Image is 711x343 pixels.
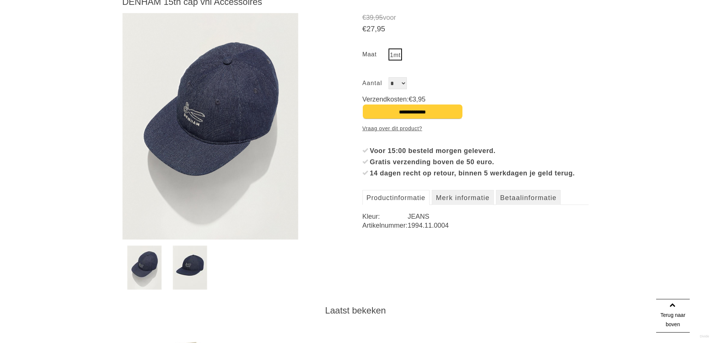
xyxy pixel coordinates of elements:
[432,190,494,205] a: Merk informatie
[362,95,589,104] span: Verzendkosten:
[408,212,589,221] dd: JEANS
[656,299,690,333] a: Terug naar boven
[362,25,367,33] span: €
[375,14,383,21] span: 95
[362,168,589,179] li: 14 dagen recht op retour, binnen 5 werkdagen je geld terug.
[374,14,375,21] span: ,
[408,221,589,230] dd: 1994.11.0004
[389,49,402,60] a: 1mt
[362,123,422,134] a: Vraag over dit product?
[700,332,709,341] a: Divide
[362,13,589,22] span: voor
[367,25,375,33] span: 27
[370,145,589,156] div: Voor 15:00 besteld morgen geleverd.
[362,14,366,21] span: €
[362,190,430,205] a: Productinformatie
[412,96,416,103] span: 3
[362,221,408,230] dt: Artikelnummer:
[362,77,389,89] label: Aantal
[122,13,299,240] img: DENHAM 15th cap vni Accessoires
[362,49,589,62] ul: Maat
[416,96,418,103] span: ,
[173,246,207,290] img: denham-15th-cap-vni-accessoires
[362,212,408,221] dt: Kleur:
[496,190,561,205] a: Betaalinformatie
[370,156,589,168] div: Gratis verzending boven de 50 euro.
[377,25,385,33] span: 95
[418,96,425,103] span: 95
[375,25,377,33] span: ,
[366,14,374,21] span: 39
[122,305,589,316] div: Laatst bekeken
[127,246,162,290] img: denham-15th-cap-vni-accessoires
[409,96,412,103] span: €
